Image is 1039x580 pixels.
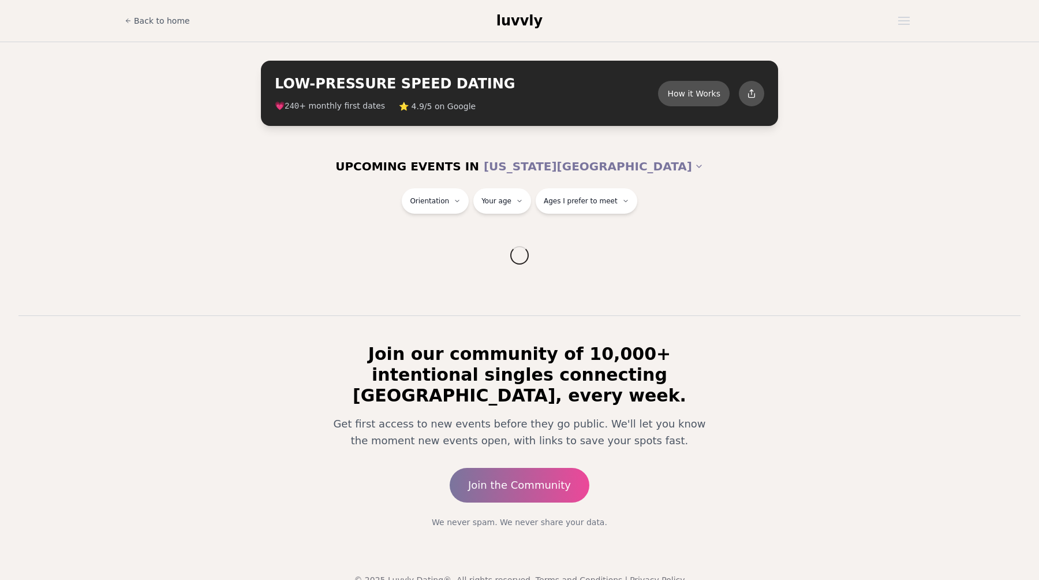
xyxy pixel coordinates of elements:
[316,344,723,406] h2: Join our community of 10,000+ intentional singles connecting [GEOGRAPHIC_DATA], every week.
[496,12,543,30] a: luvvly
[402,188,469,214] button: Orientation
[473,188,531,214] button: Your age
[125,9,190,32] a: Back to home
[450,468,589,503] a: Join the Community
[496,13,543,29] span: luvvly
[285,102,299,111] span: 240
[399,101,476,112] span: ⭐ 4.9/5 on Google
[658,81,730,106] button: How it Works
[536,188,637,214] button: Ages I prefer to meet
[275,100,385,112] span: 💗 + monthly first dates
[326,415,713,449] p: Get first access to new events before they go public. We'll let you know the moment new events op...
[316,516,723,528] p: We never spam. We never share your data.
[275,75,658,93] h2: LOW-PRESSURE SPEED DATING
[894,12,914,29] button: Open menu
[335,158,479,174] span: UPCOMING EVENTS IN
[484,154,704,179] button: [US_STATE][GEOGRAPHIC_DATA]
[481,196,511,206] span: Your age
[544,196,618,206] span: Ages I prefer to meet
[134,15,190,27] span: Back to home
[410,196,449,206] span: Orientation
